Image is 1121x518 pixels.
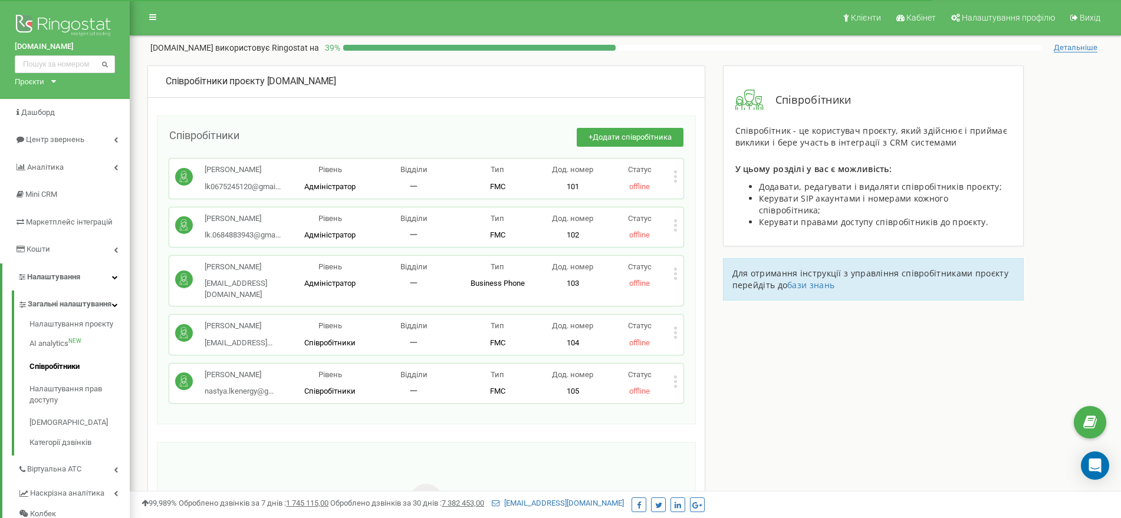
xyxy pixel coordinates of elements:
[166,75,687,88] div: [DOMAIN_NAME]
[400,165,428,174] span: Відділи
[166,75,265,87] span: Співробітники проєкту
[490,182,505,191] span: FMC
[318,321,342,330] span: Рівень
[27,464,81,475] span: Віртуальна АТС
[18,456,130,480] a: Віртуальна АТС
[304,338,356,347] span: Співробітники
[142,499,177,507] span: 99,989%
[629,230,650,239] span: offline
[215,43,319,52] span: використовує Ringostat на
[18,291,130,315] a: Загальні налаштування
[442,499,484,507] u: 7 382 453,00
[27,163,64,171] span: Аналiтика
[179,499,328,507] span: Оброблено дзвінків за 7 днів :
[491,262,504,271] span: Тип
[205,387,274,395] span: nastya.lkenergy@g...
[629,387,650,395] span: offline
[26,135,84,144] span: Центр звернень
[628,370,652,379] span: Статус
[2,263,130,291] a: Налаштування
[410,230,418,239] span: 一
[18,480,130,504] a: Наскрізна аналітика
[150,42,319,54] p: [DOMAIN_NAME]
[400,370,428,379] span: Відділи
[410,182,418,191] span: 一
[629,338,650,347] span: offline
[29,319,130,333] a: Налаштування проєкту
[552,321,593,330] span: Дод. номер
[552,214,593,223] span: Дод. номер
[205,230,281,239] span: lk.0684883943@gma...
[286,499,328,507] u: 1 745 115,00
[21,108,55,117] span: Дашборд
[552,370,593,379] span: Дод. номер
[27,272,80,281] span: Налаштування
[628,321,652,330] span: Статус
[906,13,936,22] span: Кабінет
[540,230,606,241] p: 102
[962,13,1055,22] span: Налаштування профілю
[15,55,115,73] input: Пошук за номером
[29,332,130,355] a: AI analyticsNEW
[304,279,356,288] span: Адміністратор
[29,434,130,448] a: Категорії дзвінків
[759,181,1002,192] span: Додавати, редагувати і видаляти співробітників проєкту;
[410,387,418,395] span: 一
[205,278,288,300] p: [EMAIL_ADDRESS][DOMAIN_NAME]
[629,182,650,191] span: offline
[593,133,672,141] span: Додати співробітника
[205,262,288,273] p: [PERSON_NAME]
[410,279,418,288] span: 一
[15,41,115,52] a: [DOMAIN_NAME]
[491,321,504,330] span: Тип
[628,262,652,271] span: Статус
[577,128,683,147] button: +Додати співробітника
[319,42,343,54] p: 39 %
[26,217,113,226] span: Маркетплейс інтеграцій
[400,321,428,330] span: Відділи
[491,214,504,223] span: Тип
[29,411,130,434] a: [DEMOGRAPHIC_DATA]
[628,165,652,174] span: Статус
[628,214,652,223] span: Статус
[851,13,881,22] span: Клієнти
[764,93,852,108] span: Співробітники
[490,230,505,239] span: FMC
[629,279,650,288] span: offline
[552,165,593,174] span: Дод. номер
[732,268,1008,291] span: Для отримання інструкції з управління співробітниками проєкту перейдіть до
[492,499,624,507] a: [EMAIL_ADDRESS][DOMAIN_NAME]
[491,165,504,174] span: Тип
[205,338,272,347] span: [EMAIL_ADDRESS]...
[318,214,342,223] span: Рівень
[552,262,593,271] span: Дод. номер
[540,338,606,349] p: 104
[29,355,130,378] a: Співробітники
[540,278,606,289] p: 103
[205,369,274,381] p: [PERSON_NAME]
[491,370,504,379] span: Тип
[759,193,948,216] span: Керувати SIP акаунтами і номерами кожного співробітника;
[205,321,272,332] p: [PERSON_NAME]
[490,387,505,395] span: FMC
[410,338,418,347] span: 一
[304,182,356,191] span: Адміністратор
[30,488,104,499] span: Наскрізна аналітика
[471,279,525,288] span: Business Phone
[27,245,50,253] span: Кошти
[540,182,606,193] p: 101
[205,182,281,191] span: lk0675245120@gmai...
[28,299,111,310] span: Загальні налаштування
[490,338,505,347] span: FMC
[1081,451,1109,480] div: Open Intercom Messenger
[205,164,281,176] p: [PERSON_NAME]
[759,216,988,227] span: Керувати правами доступу співробітників до проєкту.
[400,214,428,223] span: Відділи
[205,213,281,225] p: [PERSON_NAME]
[540,386,606,397] p: 105
[29,378,130,411] a: Налаштування прав доступу
[1080,13,1100,22] span: Вихід
[735,125,1007,148] span: Співробітник - це користувач проєкту, який здійснює і приймає виклики і бере участь в інтеграції ...
[787,279,834,291] span: бази знань
[304,230,356,239] span: Адміністратор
